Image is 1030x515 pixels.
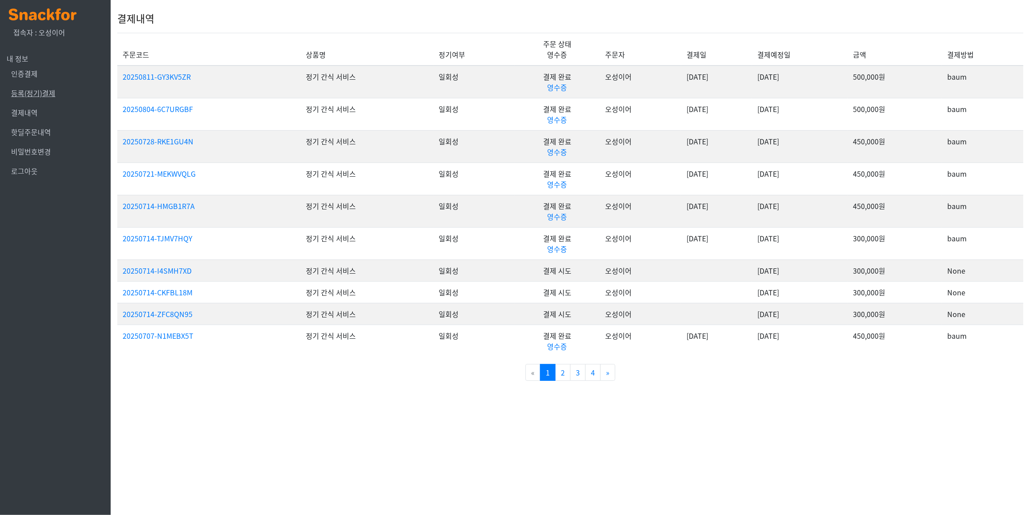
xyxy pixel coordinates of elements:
[942,163,1023,195] td: baum
[600,227,681,259] td: 오성이어
[681,195,752,227] td: [DATE]
[555,364,571,381] a: 2
[515,303,600,325] td: 결제 시도
[301,227,433,259] td: 정기 간식 서비스
[547,179,567,190] a: 영수증
[11,88,55,98] a: 등록(정기)결제
[7,53,28,64] span: 내 정보
[600,163,681,195] td: 오성이어
[752,130,848,163] td: [DATE]
[123,201,195,211] a: 20250714-HMGB1R7A
[752,227,848,259] td: [DATE]
[752,303,848,325] td: [DATE]
[301,33,433,66] th: 상품명
[123,71,191,82] a: 20250811-GY3KV5ZR
[848,98,942,130] td: 500,000원
[848,303,942,325] td: 300,000원
[942,98,1023,130] td: baum
[681,33,752,66] th: 결제일
[547,114,567,125] a: 영수증
[117,364,1023,381] nav: Page navigation example
[600,98,681,130] td: 오성이어
[301,281,433,303] td: 정기 간식 서비스
[123,265,192,276] a: 20250714-I4SMH7XD
[600,195,681,227] td: 오성이어
[433,281,515,303] td: 일회성
[301,163,433,195] td: 정기 간식 서비스
[433,325,515,357] td: 일회성
[681,66,752,98] td: [DATE]
[515,130,600,163] td: 결제 완료
[547,147,567,157] a: 영수증
[433,303,515,325] td: 일회성
[301,259,433,281] td: 정기 간식 서비스
[515,33,600,66] th: 주문 상태 영수증
[752,163,848,195] td: [DATE]
[123,330,193,341] a: 20250707-N1MEBX5T
[547,211,567,222] a: 영수증
[123,168,196,179] a: 20250721-MEKWVQLG
[942,66,1023,98] td: baum
[301,130,433,163] td: 정기 간식 서비스
[301,98,433,130] td: 정기 간식 서비스
[600,281,681,303] td: 오성이어
[301,66,433,98] td: 정기 간식 서비스
[752,98,848,130] td: [DATE]
[681,130,752,163] td: [DATE]
[600,303,681,325] td: 오성이어
[11,127,51,137] a: 핫딜주문내역
[942,227,1023,259] td: baum
[433,33,515,66] th: 정기여부
[848,325,942,357] td: 450,000원
[752,259,848,281] td: [DATE]
[433,98,515,130] td: 일회성
[752,281,848,303] td: [DATE]
[547,82,567,93] a: 영수증
[942,33,1023,66] th: 결제방법
[600,33,681,66] th: 주문자
[11,107,38,118] a: 결제내역
[123,309,193,319] a: 20250714-ZFC8QN95
[433,259,515,281] td: 일회성
[942,259,1023,281] td: None
[515,195,600,227] td: 결제 완료
[848,33,942,66] th: 금액
[600,325,681,357] td: 오성이어
[681,227,752,259] td: [DATE]
[848,227,942,259] td: 300,000원
[515,66,600,98] td: 결제 완료
[515,281,600,303] td: 결제 시도
[433,163,515,195] td: 일회성
[752,325,848,357] td: [DATE]
[942,130,1023,163] td: baum
[942,325,1023,357] td: baum
[301,325,433,357] td: 정기 간식 서비스
[301,303,433,325] td: 정기 간식 서비스
[433,195,515,227] td: 일회성
[433,227,515,259] td: 일회성
[9,8,77,20] img: logo.png
[942,303,1023,325] td: None
[515,259,600,281] td: 결제 시도
[848,130,942,163] td: 450,000원
[13,27,65,38] span: 접속자 : 오성이어
[585,364,601,381] a: 4
[123,287,193,298] a: 20250714-CKFBL18M
[681,98,752,130] td: [DATE]
[848,281,942,303] td: 300,000원
[752,195,848,227] td: [DATE]
[848,66,942,98] td: 500,000원
[433,130,515,163] td: 일회성
[600,364,615,381] a: »
[681,325,752,357] td: [DATE]
[117,33,301,66] th: 주문코드
[433,66,515,98] td: 일회성
[752,66,848,98] td: [DATE]
[11,146,51,157] a: 비밀번호변경
[848,195,942,227] td: 450,000원
[540,364,556,381] a: 1
[515,325,600,357] td: 결제 완료
[301,195,433,227] td: 정기 간식 서비스
[547,341,567,352] a: 영수증
[123,233,192,244] a: 20250714-TJMV7HQY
